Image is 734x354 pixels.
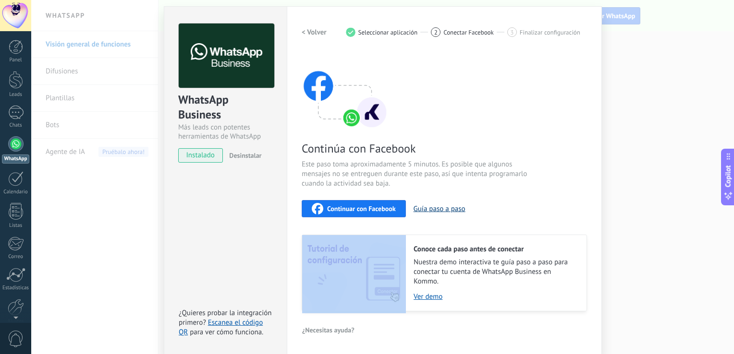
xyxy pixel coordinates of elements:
div: WhatsApp [2,154,29,164]
img: logo_main.png [179,24,274,88]
span: Finalizar configuración [520,29,580,36]
a: Escanea el código QR [179,318,263,337]
button: Desinstalar [225,148,261,163]
div: Leads [2,92,30,98]
h2: Conoce cada paso antes de conectar [414,245,577,254]
span: 3 [510,28,514,36]
div: Correo [2,254,30,260]
span: instalado [179,148,222,163]
button: < Volver [302,24,327,41]
button: Continuar con Facebook [302,200,406,217]
div: Más leads con potentes herramientas de WhatsApp [178,123,273,141]
span: 2 [434,28,438,36]
span: Copilot [723,165,733,188]
div: WhatsApp Business [178,92,273,123]
div: Listas [2,223,30,229]
span: Seleccionar aplicación [358,29,418,36]
span: Conectar Facebook [443,29,494,36]
div: Chats [2,122,30,129]
span: Continuar con Facebook [327,205,396,212]
span: ¿Quieres probar la integración primero? [179,308,272,327]
div: Calendario [2,189,30,195]
button: ¿Necesitas ayuda? [302,323,355,337]
span: Nuestra demo interactiva te guía paso a paso para conectar tu cuenta de WhatsApp Business en Kommo. [414,258,577,286]
div: Panel [2,57,30,63]
span: Desinstalar [229,151,261,160]
img: connect with facebook [302,52,388,129]
h2: < Volver [302,28,327,37]
span: Este paso toma aproximadamente 5 minutos. Es posible que algunos mensajes no se entreguen durante... [302,160,530,189]
span: ¿Necesitas ayuda? [302,327,355,333]
button: Guía paso a paso [414,204,465,213]
span: Continúa con Facebook [302,141,530,156]
span: para ver cómo funciona. [190,328,263,337]
div: Estadísticas [2,285,30,291]
a: Ver demo [414,292,577,301]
